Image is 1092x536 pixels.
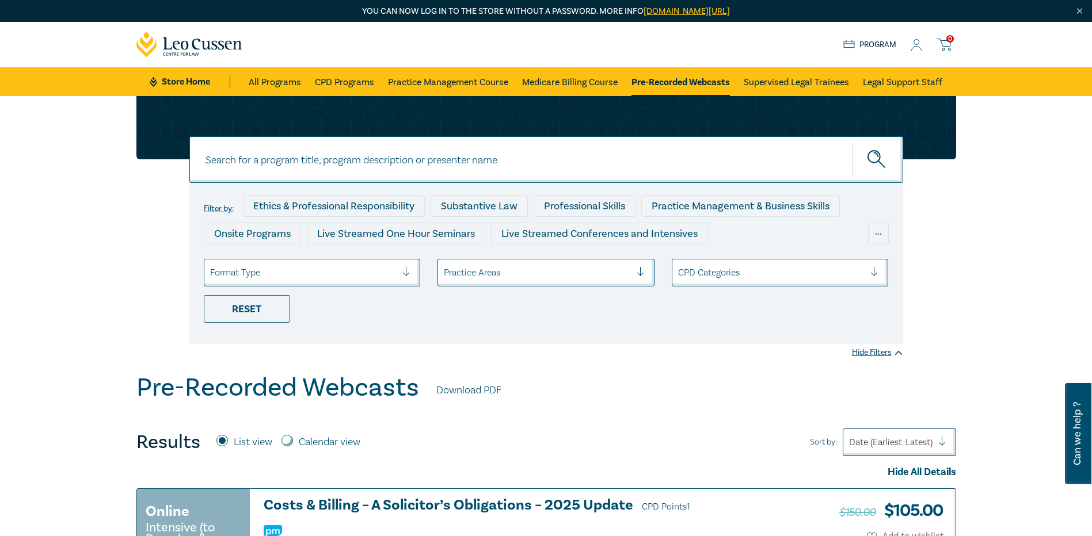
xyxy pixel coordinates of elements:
div: Reset [204,295,290,323]
a: All Programs [249,67,301,96]
h3: Online [146,501,189,522]
div: Onsite Programs [204,223,301,244]
div: Substantive Law [431,195,528,217]
img: Close [1075,6,1085,16]
div: Live Streamed Practical Workshops [204,250,386,272]
span: 0 [946,35,954,43]
div: Live Streamed One Hour Seminars [307,223,485,244]
h4: Results [136,431,200,454]
input: select [678,266,680,279]
div: 10 CPD Point Packages [530,250,656,272]
a: Download PDF [436,383,501,398]
label: Calendar view [299,435,360,450]
a: CPD Programs [315,67,374,96]
a: Costs & Billing – A Solicitor’s Obligations – 2025 Update CPD Points1 [264,497,737,515]
input: select [210,266,212,279]
div: Professional Skills [534,195,636,217]
span: $150.00 [839,505,876,520]
div: Pre-Recorded Webcasts [392,250,524,272]
div: Hide Filters [852,347,903,358]
a: Legal Support Staff [863,67,942,96]
div: Hide All Details [136,465,956,480]
label: List view [234,435,272,450]
h1: Pre-Recorded Webcasts [136,373,419,403]
div: National Programs [662,250,768,272]
div: Live Streamed Conferences and Intensives [491,223,708,244]
span: Can we help ? [1072,390,1083,477]
a: Store Home [150,75,230,88]
a: Pre-Recorded Webcasts [631,67,730,96]
a: Medicare Billing Course [522,67,618,96]
img: Practice Management & Business Skills [264,525,282,536]
input: Search for a program title, program description or presenter name [189,136,903,183]
div: ... [868,223,889,244]
div: Ethics & Professional Responsibility [243,195,425,217]
span: Sort by: [810,436,837,449]
input: select [444,266,446,279]
a: Practice Management Course [388,67,508,96]
h3: $ 105.00 [839,497,943,524]
input: Sort by [849,436,851,449]
div: Practice Management & Business Skills [641,195,840,217]
p: You can now log in to the store without a password. More info [136,5,956,18]
label: Filter by: [204,204,234,213]
a: [DOMAIN_NAME][URL] [644,6,730,17]
span: CPD Points 1 [642,501,690,512]
a: Program [843,39,897,51]
h3: Costs & Billing – A Solicitor’s Obligations – 2025 Update [264,497,737,515]
a: Supervised Legal Trainees [744,67,849,96]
